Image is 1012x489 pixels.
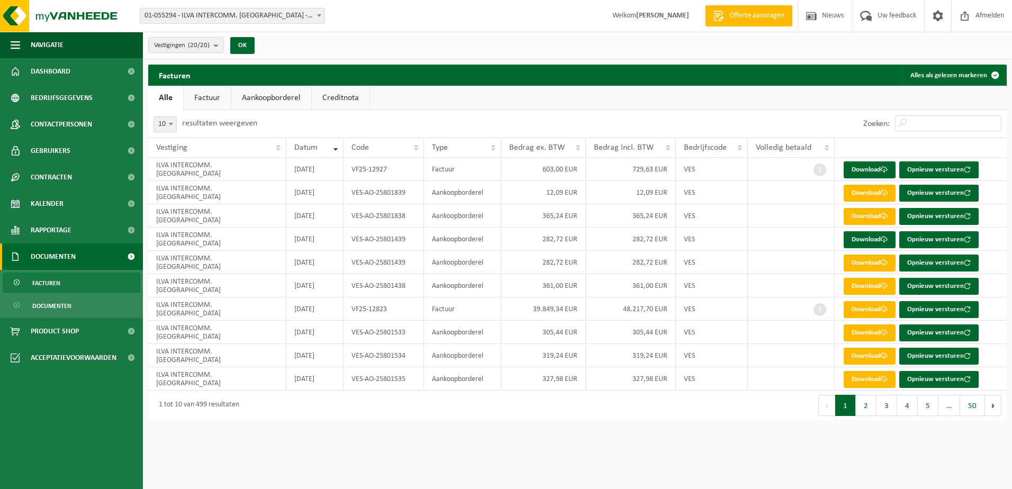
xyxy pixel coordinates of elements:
[230,37,255,54] button: OK
[918,395,938,416] button: 5
[676,158,748,181] td: VES
[31,111,92,138] span: Contactpersonen
[676,251,748,274] td: VES
[586,321,675,344] td: 305,44 EUR
[156,143,187,152] span: Vestiging
[899,255,979,271] button: Opnieuw versturen
[985,395,1001,416] button: Next
[586,297,675,321] td: 48.217,70 EUR
[818,395,835,416] button: Previous
[3,295,140,315] a: Documenten
[286,274,344,297] td: [DATE]
[424,228,501,251] td: Aankoopborderel
[286,297,344,321] td: [DATE]
[31,85,93,111] span: Bedrijfsgegevens
[286,321,344,344] td: [DATE]
[509,143,565,152] span: Bedrag ex. BTW
[835,395,856,416] button: 1
[424,297,501,321] td: Factuur
[960,395,985,416] button: 50
[344,204,423,228] td: VES-AO-25801838
[344,274,423,297] td: VES-AO-25801438
[501,251,586,274] td: 282,72 EUR
[344,228,423,251] td: VES-AO-25801439
[586,251,675,274] td: 282,72 EUR
[899,324,979,341] button: Opnieuw versturen
[286,344,344,367] td: [DATE]
[148,297,286,321] td: ILVA INTERCOMM. [GEOGRAPHIC_DATA]
[148,204,286,228] td: ILVA INTERCOMM. [GEOGRAPHIC_DATA]
[294,143,318,152] span: Datum
[148,274,286,297] td: ILVA INTERCOMM. [GEOGRAPHIC_DATA]
[140,8,325,24] span: 01-055294 - ILVA INTERCOMM. EREMBODEGEM - EREMBODEGEM
[148,321,286,344] td: ILVA INTERCOMM. [GEOGRAPHIC_DATA]
[586,204,675,228] td: 365,24 EUR
[286,181,344,204] td: [DATE]
[231,86,311,110] a: Aankoopborderel
[501,367,586,391] td: 327,98 EUR
[899,278,979,295] button: Opnieuw versturen
[636,12,689,20] strong: [PERSON_NAME]
[31,243,76,270] span: Documenten
[684,143,727,152] span: Bedrijfscode
[756,143,811,152] span: Volledig betaald
[676,321,748,344] td: VES
[899,348,979,365] button: Opnieuw versturen
[351,143,369,152] span: Code
[501,297,586,321] td: 39.849,34 EUR
[31,191,64,217] span: Kalender
[32,273,60,293] span: Facturen
[727,11,787,21] span: Offerte aanvragen
[501,344,586,367] td: 319,24 EUR
[154,117,176,132] span: 10
[899,301,979,318] button: Opnieuw versturen
[899,161,979,178] button: Opnieuw versturen
[844,255,896,271] a: Download
[148,344,286,367] td: ILVA INTERCOMM. [GEOGRAPHIC_DATA]
[877,395,897,416] button: 3
[844,348,896,365] a: Download
[424,158,501,181] td: Factuur
[286,367,344,391] td: [DATE]
[938,395,960,416] span: …
[148,65,201,85] h2: Facturen
[676,297,748,321] td: VES
[154,38,210,53] span: Vestigingen
[844,208,896,225] a: Download
[501,158,586,181] td: 603,00 EUR
[844,278,896,295] a: Download
[32,296,71,316] span: Documenten
[586,344,675,367] td: 319,24 EUR
[676,344,748,367] td: VES
[148,158,286,181] td: ILVA INTERCOMM. [GEOGRAPHIC_DATA]
[424,344,501,367] td: Aankoopborderel
[31,345,116,371] span: Acceptatievoorwaarden
[501,204,586,228] td: 365,24 EUR
[586,274,675,297] td: 361,00 EUR
[182,119,257,128] label: resultaten weergeven
[148,37,224,53] button: Vestigingen(20/20)
[501,274,586,297] td: 361,00 EUR
[676,367,748,391] td: VES
[586,181,675,204] td: 12,09 EUR
[312,86,369,110] a: Creditnota
[344,344,423,367] td: VES-AO-25801534
[902,65,1006,86] button: Alles als gelezen markeren
[424,274,501,297] td: Aankoopborderel
[844,301,896,318] a: Download
[676,228,748,251] td: VES
[31,164,72,191] span: Contracten
[594,143,654,152] span: Bedrag incl. BTW
[148,251,286,274] td: ILVA INTERCOMM. [GEOGRAPHIC_DATA]
[148,228,286,251] td: ILVA INTERCOMM. [GEOGRAPHIC_DATA]
[856,395,877,416] button: 2
[501,321,586,344] td: 305,44 EUR
[424,367,501,391] td: Aankoopborderel
[586,367,675,391] td: 327,98 EUR
[705,5,792,26] a: Offerte aanvragen
[184,86,231,110] a: Factuur
[844,371,896,388] a: Download
[899,371,979,388] button: Opnieuw versturen
[31,58,70,85] span: Dashboard
[286,251,344,274] td: [DATE]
